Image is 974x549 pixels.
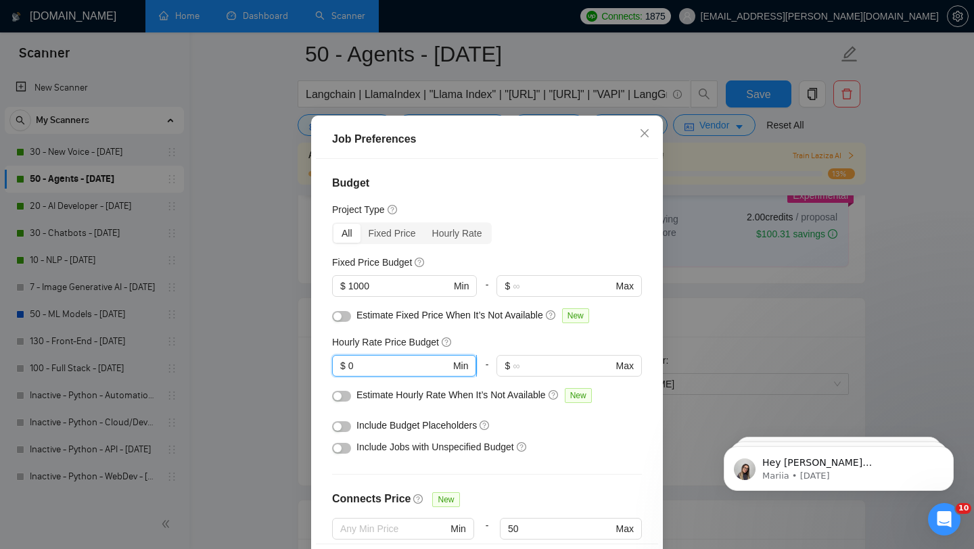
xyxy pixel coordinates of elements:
span: Min [453,358,469,373]
span: $ [340,279,346,293]
div: Hourly Rate [424,224,490,243]
span: question-circle [388,204,398,215]
input: ∞ [513,358,613,373]
input: ∞ [513,279,613,293]
span: Min [450,521,466,536]
div: Fixed Price [361,224,424,243]
input: 0 [348,358,450,373]
span: Estimate Fixed Price When It’s Not Available [356,310,543,320]
span: question-circle [442,337,453,348]
div: - [477,355,496,387]
div: Job Preferences [332,131,642,147]
span: New [565,388,592,403]
input: 0 [348,279,451,293]
span: close [639,128,650,139]
span: $ [505,358,510,373]
button: Close [626,116,663,152]
span: $ [505,279,510,293]
input: Any Max Price [508,521,613,536]
span: Max [616,521,634,536]
span: question-circle [413,494,424,504]
span: New [562,308,589,323]
span: question-circle [415,257,425,268]
div: - [477,275,496,308]
h4: Connects Price [332,491,411,507]
h5: Project Type [332,202,385,217]
h5: Hourly Rate Price Budget [332,335,439,350]
div: All [333,224,361,243]
h4: Budget [332,175,642,191]
span: Min [454,279,469,293]
span: Max [616,358,634,373]
span: 10 [956,503,971,514]
span: Include Jobs with Unspecified Budget [356,441,514,452]
span: question-circle [549,389,559,400]
span: question-circle [480,420,490,431]
span: Include Budget Placeholders [356,420,477,431]
input: Any Min Price [340,521,448,536]
span: $ [340,358,346,373]
span: Max [616,279,634,293]
span: question-circle [517,441,528,452]
iframe: Intercom live chat [928,503,960,535]
span: question-circle [546,310,557,320]
span: New [432,492,459,507]
iframe: Intercom notifications message [703,418,974,512]
h5: Fixed Price Budget [332,255,412,270]
span: Estimate Hourly Rate When It’s Not Available [356,389,546,400]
